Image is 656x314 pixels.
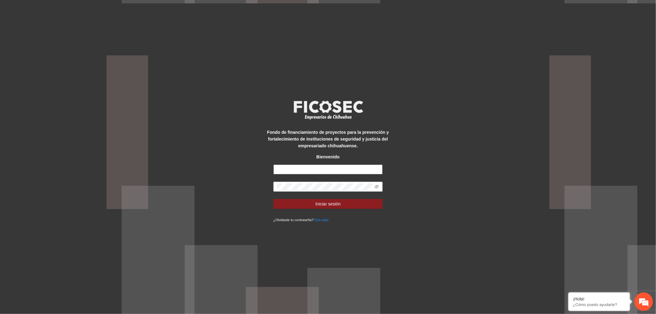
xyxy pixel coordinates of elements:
strong: Fondo de financiamiento de proyectos para la prevención y fortalecimiento de instituciones de seg... [267,130,389,148]
img: logo [290,99,367,121]
a: Click aqui [313,218,328,222]
span: Iniciar sesión [316,201,341,207]
small: ¿Olvidaste tu contraseña? [273,218,328,222]
span: eye-invisible [375,185,379,189]
div: ¡Hola! [573,296,625,301]
p: ¿Cómo puedo ayudarte? [573,302,625,307]
strong: Bienvenido [316,154,340,159]
button: Iniciar sesión [273,199,383,209]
